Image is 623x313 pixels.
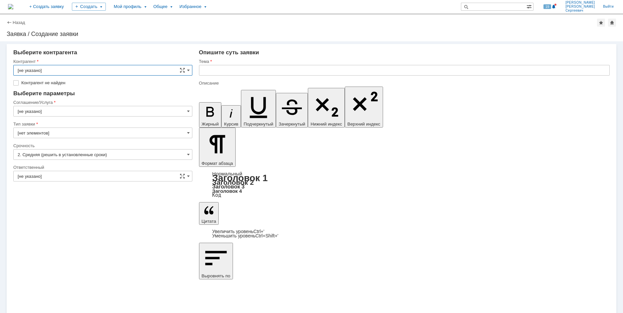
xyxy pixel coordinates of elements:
button: Верхний индекс [345,87,383,128]
a: Код [212,192,221,198]
span: Выберите контрагента [13,49,77,56]
a: Заголовок 2 [212,178,254,186]
span: Расширенный поиск [526,3,533,9]
div: Описание [199,81,608,85]
a: Заголовок 3 [212,183,245,189]
div: Цитата [199,229,610,238]
span: Верхний индекс [347,122,380,127]
span: Цитата [202,219,216,224]
a: Increase [212,229,265,234]
div: Формат абзаца [199,171,610,197]
span: [PERSON_NAME] [565,1,595,5]
span: Ctrl+' [254,229,265,234]
div: Заявка / Создание заявки [7,31,616,37]
div: Тип заявки [13,122,191,126]
button: Выровнять по [199,243,233,279]
span: Формат абзаца [202,161,233,166]
span: Опишите суть заявки [199,49,259,56]
span: 19 [543,4,551,9]
div: Сделать домашней страницей [608,19,616,27]
span: Зачеркнутый [279,122,305,127]
div: Добавить в избранное [597,19,605,27]
img: logo [8,4,13,9]
a: Заголовок 4 [212,188,242,194]
div: Соглашение/Услуга [13,100,191,105]
span: Сложная форма [180,68,185,73]
a: Назад [13,20,25,25]
a: Перейти на домашнюю страницу [8,4,13,9]
div: Ответственный [13,165,191,169]
button: Цитата [199,202,219,225]
span: Выберите параметры [13,90,75,97]
div: Срочность [13,144,191,148]
div: Создать [72,3,106,11]
label: Контрагент не найден [21,80,191,86]
span: Выровнять по [202,273,230,278]
span: Подчеркнутый [244,122,273,127]
a: Заголовок 1 [212,173,268,183]
div: Контрагент [13,59,191,64]
span: Сергеевич [565,9,595,13]
button: Формат абзаца [199,128,236,167]
button: Подчеркнутый [241,90,276,128]
div: Тема [199,59,608,64]
span: Нижний индекс [311,122,342,127]
button: Нижний индекс [308,88,345,128]
span: Ctrl+Shift+' [255,233,278,238]
button: Жирный [199,102,222,128]
span: Курсив [224,122,238,127]
a: Нормальный [212,171,242,176]
a: Decrease [212,233,279,238]
span: Жирный [202,122,219,127]
button: Зачеркнутый [276,93,308,128]
span: Сложная форма [180,173,185,179]
span: [PERSON_NAME] [565,5,595,9]
button: Курсив [221,105,241,128]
